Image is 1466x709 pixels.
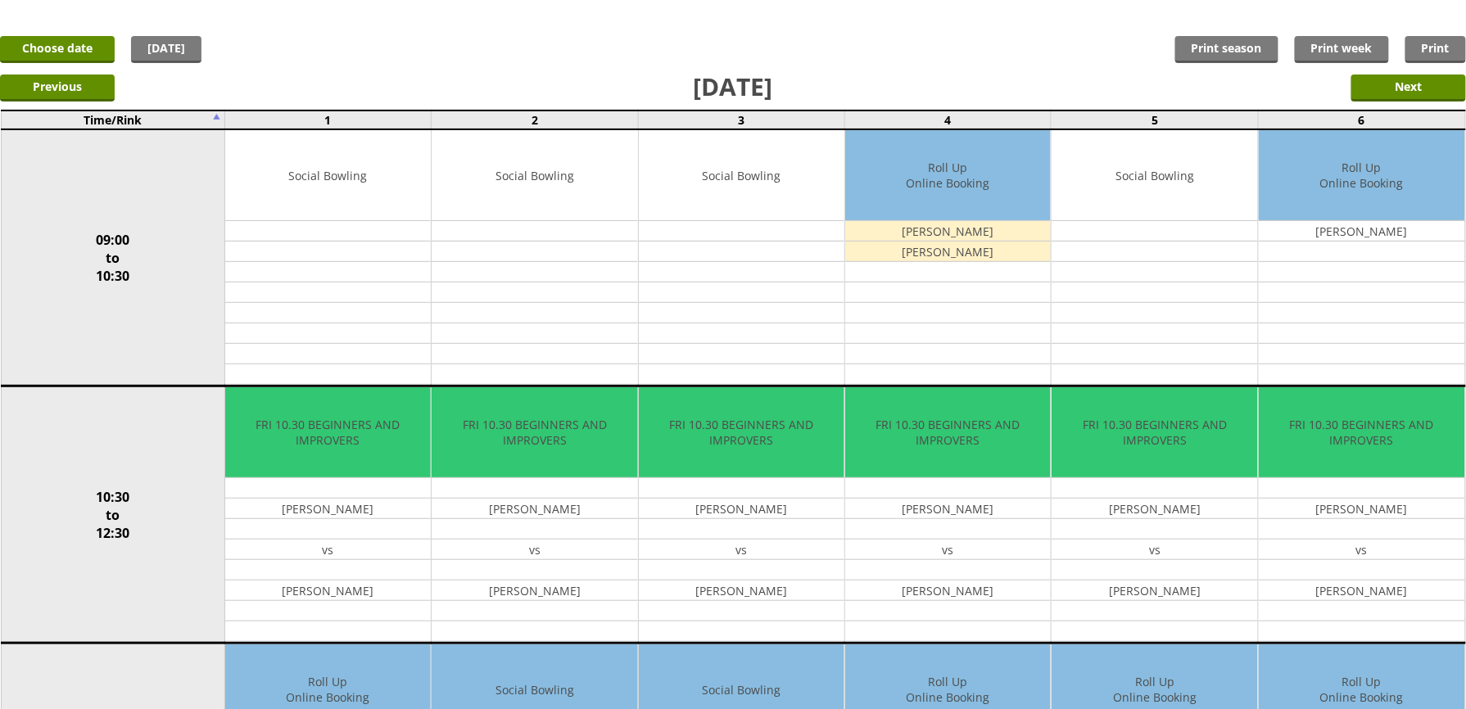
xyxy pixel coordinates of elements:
[845,499,1051,519] td: [PERSON_NAME]
[225,130,431,221] td: Social Bowling
[225,499,431,519] td: [PERSON_NAME]
[1,111,224,129] td: Time/Rink
[1052,499,1257,519] td: [PERSON_NAME]
[1259,387,1465,478] td: FRI 10.30 BEGINNERS AND IMPROVERS
[1,386,224,644] td: 10:30 to 12:30
[1052,540,1257,560] td: vs
[1295,36,1389,63] a: Print week
[432,387,637,478] td: FRI 10.30 BEGINNERS AND IMPROVERS
[432,580,637,601] td: [PERSON_NAME]
[639,130,844,221] td: Social Bowling
[1259,221,1465,242] td: [PERSON_NAME]
[1175,36,1278,63] a: Print season
[1351,75,1466,102] input: Next
[638,111,844,129] td: 3
[1259,540,1465,560] td: vs
[845,130,1051,221] td: Roll Up Online Booking
[432,130,637,221] td: Social Bowling
[1258,111,1465,129] td: 6
[432,111,638,129] td: 2
[845,580,1051,601] td: [PERSON_NAME]
[639,387,844,478] td: FRI 10.30 BEGINNERS AND IMPROVERS
[845,221,1051,242] td: [PERSON_NAME]
[845,540,1051,560] td: vs
[1052,111,1258,129] td: 5
[1052,580,1257,601] td: [PERSON_NAME]
[225,580,431,601] td: [PERSON_NAME]
[432,499,637,519] td: [PERSON_NAME]
[131,36,201,63] a: [DATE]
[225,387,431,478] td: FRI 10.30 BEGINNERS AND IMPROVERS
[225,540,431,560] td: vs
[1052,387,1257,478] td: FRI 10.30 BEGINNERS AND IMPROVERS
[639,499,844,519] td: [PERSON_NAME]
[639,540,844,560] td: vs
[845,242,1051,262] td: [PERSON_NAME]
[1,129,224,386] td: 09:00 to 10:30
[1259,130,1465,221] td: Roll Up Online Booking
[845,111,1052,129] td: 4
[1259,499,1465,519] td: [PERSON_NAME]
[1259,580,1465,601] td: [PERSON_NAME]
[845,387,1051,478] td: FRI 10.30 BEGINNERS AND IMPROVERS
[1405,36,1466,63] a: Print
[224,111,431,129] td: 1
[1052,130,1257,221] td: Social Bowling
[639,580,844,601] td: [PERSON_NAME]
[432,540,637,560] td: vs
